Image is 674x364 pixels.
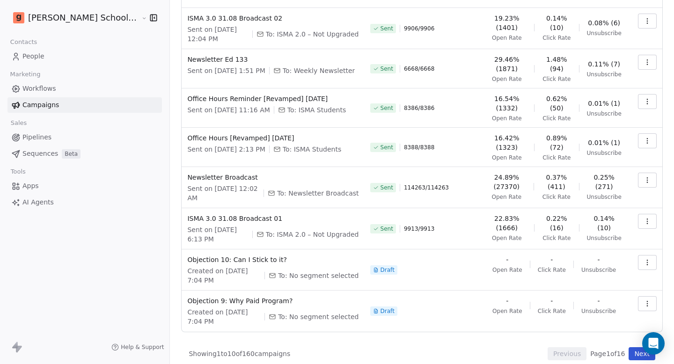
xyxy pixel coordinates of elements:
span: 0.89% (72) [542,133,571,152]
span: - [550,255,553,264]
span: Sent on [DATE] 11:16 AM [187,105,270,115]
span: Sent [381,184,393,191]
span: Sent [381,25,393,32]
span: 0.14% (10) [542,14,571,32]
span: 8388 / 8388 [404,144,434,151]
span: 16.42% (1323) [487,133,527,152]
span: - [506,296,508,306]
span: Sent [381,65,393,73]
span: Office Hours [Revamped] [DATE] [187,133,359,143]
span: 19.23% (1401) [487,14,527,32]
span: Click Rate [542,234,571,242]
span: Draft [381,307,395,315]
span: Showing 1 to 10 of 160 campaigns [189,349,290,358]
span: Contacts [6,35,41,49]
button: Next [629,347,655,360]
span: Sent on [DATE] 1:51 PM [187,66,265,75]
span: - [598,296,600,306]
span: - [598,255,600,264]
span: Click Rate [542,154,571,161]
span: 0.22% (16) [542,214,571,233]
span: Click Rate [542,75,571,83]
span: Sales [7,116,31,130]
button: Previous [548,347,586,360]
span: 0.01% (1) [588,138,620,147]
span: Open Rate [492,307,522,315]
span: People [22,51,44,61]
span: To: ISMA Students [287,105,346,115]
span: [PERSON_NAME] School of Finance LLP [28,12,139,24]
span: - [550,296,553,306]
span: Tools [7,165,29,179]
span: 1.48% (94) [542,55,571,73]
span: Objection 10: Can I Stick to it? [187,255,359,264]
span: Workflows [22,84,56,94]
span: Apps [22,181,39,191]
span: Open Rate [491,193,521,201]
a: Workflows [7,81,162,96]
span: To: Weekly Newsletter [283,66,355,75]
span: Unsubscribe [581,266,616,274]
span: 0.62% (50) [542,94,571,113]
span: Open Rate [492,115,522,122]
span: 0.08% (6) [588,18,620,28]
span: Sent [381,144,393,151]
span: Click Rate [538,266,566,274]
span: Draft [381,266,395,274]
span: 8386 / 8386 [404,104,434,112]
a: People [7,49,162,64]
span: To: No segment selected [278,312,359,321]
span: Help & Support [121,343,164,351]
span: AI Agents [22,197,54,207]
span: Pipelines [22,132,51,142]
span: Unsubscribe [587,193,622,201]
span: Open Rate [492,266,522,274]
span: ISMA 3.0 31.08 Broadcast 01 [187,214,359,223]
a: AI Agents [7,195,162,210]
span: 9913 / 9913 [404,225,434,233]
span: 0.14% (10) [587,214,622,233]
img: Goela%20School%20Logos%20(4).png [13,12,24,23]
span: Sequences [22,149,58,159]
span: Created on [DATE] 7:04 PM [187,266,261,285]
span: Sent on [DATE] 12:04 PM [187,25,248,44]
span: Click Rate [538,307,566,315]
span: 16.54% (1332) [487,94,527,113]
span: Open Rate [492,154,522,161]
span: Unsubscribe [587,110,622,117]
span: 29.46% (1871) [487,55,527,73]
span: 22.83% (1666) [487,214,527,233]
span: Unsubscribe [581,307,616,315]
button: [PERSON_NAME] School of Finance LLP [11,10,135,26]
span: 0.11% (7) [588,59,620,69]
span: To: Newsletter Broadcast [277,189,359,198]
span: Unsubscribe [587,149,622,157]
a: Apps [7,178,162,194]
span: 24.89% (27370) [487,173,527,191]
span: Newsletter Broadcast [187,173,359,182]
span: Page 1 of 16 [590,349,625,358]
span: Unsubscribe [587,71,622,78]
a: Campaigns [7,97,162,113]
a: Help & Support [111,343,164,351]
span: Objection 9: Why Paid Program? [187,296,359,306]
span: Campaigns [22,100,59,110]
span: Sent on [DATE] 6:13 PM [187,225,248,244]
span: Marketing [6,67,44,81]
span: Unsubscribe [587,234,622,242]
span: - [506,255,508,264]
a: SequencesBeta [7,146,162,161]
span: 6668 / 6668 [404,65,434,73]
span: Click Rate [542,193,571,201]
a: Pipelines [7,130,162,145]
span: Click Rate [542,34,571,42]
div: Open Intercom Messenger [642,332,665,355]
span: Created on [DATE] 7:04 PM [187,307,261,326]
span: Sent on [DATE] 2:13 PM [187,145,265,154]
span: Open Rate [492,234,522,242]
span: Sent [381,104,393,112]
span: Unsubscribe [587,29,622,37]
span: Office Hours Reminder [Revamped] [DATE] [187,94,359,103]
span: Open Rate [492,34,522,42]
span: To: No segment selected [278,271,359,280]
